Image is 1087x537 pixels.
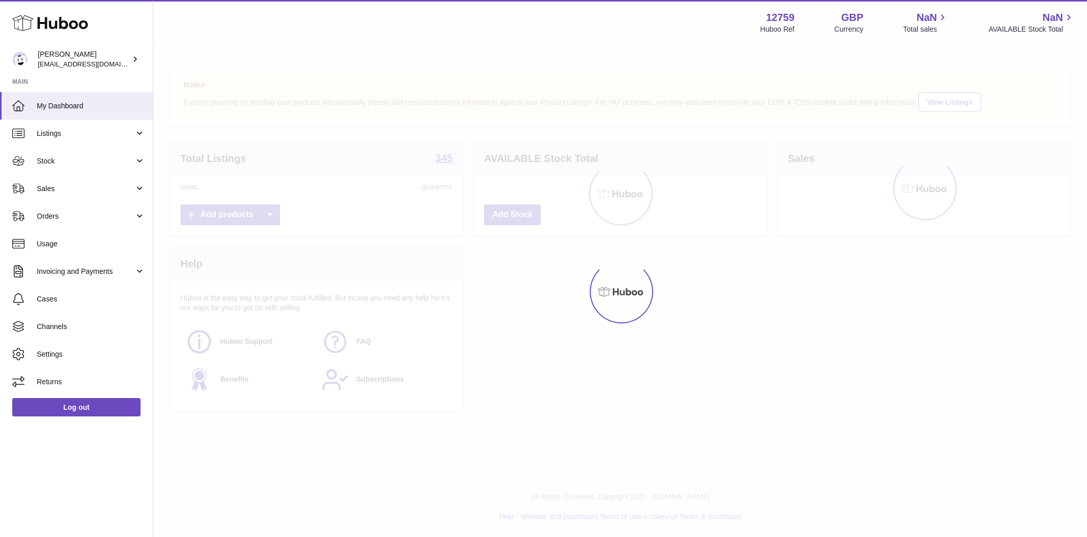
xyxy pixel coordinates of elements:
[766,11,795,25] strong: 12759
[988,25,1075,34] span: AVAILABLE Stock Total
[903,25,949,34] span: Total sales
[37,239,145,249] span: Usage
[37,101,145,111] span: My Dashboard
[12,398,141,416] a: Log out
[12,52,28,67] img: sofiapanwar@unndr.com
[38,60,150,68] span: [EMAIL_ADDRESS][DOMAIN_NAME]
[38,50,130,69] div: [PERSON_NAME]
[37,294,145,304] span: Cases
[37,129,134,138] span: Listings
[37,267,134,276] span: Invoicing and Payments
[903,11,949,34] a: NaN Total sales
[916,11,937,25] span: NaN
[37,156,134,166] span: Stock
[760,25,795,34] div: Huboo Ref
[988,11,1075,34] a: NaN AVAILABLE Stock Total
[37,212,134,221] span: Orders
[37,349,145,359] span: Settings
[841,11,863,25] strong: GBP
[37,184,134,194] span: Sales
[37,322,145,332] span: Channels
[37,377,145,387] span: Returns
[835,25,864,34] div: Currency
[1043,11,1063,25] span: NaN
